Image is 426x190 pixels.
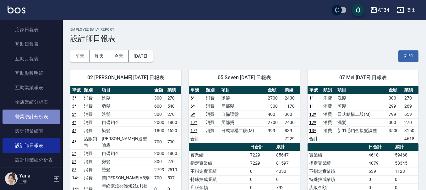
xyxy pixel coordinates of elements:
[82,86,100,94] th: 類別
[403,102,418,110] td: 269
[248,167,275,175] td: 0
[153,149,166,157] td: 2000
[100,126,153,135] td: 染髮
[393,159,418,167] td: 58345
[308,159,367,167] td: 指定實業績
[3,124,60,138] a: 設計師業績表
[387,110,403,118] td: 799
[367,167,393,175] td: 539
[3,37,60,51] a: 互助日報表
[367,159,393,167] td: 4079
[283,135,300,143] td: 7229
[100,149,153,157] td: 自備鉑金
[19,179,51,185] p: 主管
[100,94,153,102] td: 洗髮
[70,50,90,62] button: 前天
[387,118,403,126] td: 300
[308,175,367,183] td: 特殊抽成業績
[166,110,182,118] td: 270
[166,135,182,149] td: 700
[308,86,322,94] th: 單號
[220,86,266,94] th: 項目
[3,66,60,80] a: 互助點數明細
[204,126,220,135] td: 消費
[283,86,300,94] th: 業績
[90,50,109,62] button: 昨天
[322,102,336,110] td: 消費
[220,94,266,102] td: 燙髮
[166,118,182,126] td: 1800
[283,102,300,110] td: 1170
[336,118,387,126] td: 洗髮
[3,138,60,153] a: 設計師日報表
[248,159,275,167] td: 7229
[283,126,300,135] td: 839
[82,94,100,102] td: 消費
[248,151,275,159] td: 7229
[166,102,182,110] td: 540
[82,157,100,166] td: 消費
[275,151,300,159] td: 85647
[308,167,367,175] td: 不指定實業績
[393,167,418,175] td: 1123
[367,175,393,183] td: 0
[100,135,153,149] td: [PERSON_NAME]N造型噴霧
[189,151,248,159] td: 實業績
[387,94,403,102] td: 300
[153,86,166,94] th: 金額
[220,102,266,110] td: 局部髮
[100,118,153,126] td: 自備鉑金
[204,118,220,126] td: 消費
[82,135,100,149] td: 店販銷售
[266,94,283,102] td: 2700
[220,126,266,135] td: 日式結構二段(M)
[109,50,129,62] button: 今天
[336,102,387,110] td: 剪髮
[403,110,418,118] td: 659
[166,86,182,94] th: 業績
[336,86,387,94] th: 項目
[387,86,403,94] th: 金額
[368,4,392,17] button: AT34
[248,143,275,151] th: 日合計
[166,126,182,135] td: 1620
[189,175,248,183] td: 特殊抽成業績
[204,110,220,118] td: 消費
[100,102,153,110] td: 剪髮
[189,86,204,94] th: 單號
[78,74,174,81] span: 02 [PERSON_NAME] [DATE] 日報表
[153,126,166,135] td: 1800
[336,126,387,135] td: 新羽毛鉑金接髮調整
[266,86,283,94] th: 金額
[8,6,25,13] img: Logo
[3,153,60,167] a: 設計師業績分析表
[266,102,283,110] td: 1300
[275,175,300,183] td: 0
[393,143,418,151] th: 累計
[266,110,283,118] td: 400
[166,157,182,166] td: 270
[283,110,300,118] td: 360
[393,175,418,183] td: 0
[387,102,403,110] td: 299
[403,135,418,143] td: 4618
[3,80,60,95] a: 互助業績報表
[309,104,314,109] a: 11
[82,102,100,110] td: 消費
[3,110,60,124] a: 營業統計分析表
[204,86,220,94] th: 類別
[70,28,418,32] h2: Employee Daily Report
[19,173,51,179] h5: Yana
[153,157,166,166] td: 300
[266,118,283,126] td: 2700
[153,94,166,102] td: 300
[275,159,300,167] td: 81597
[196,74,292,81] span: 05 Seven [DATE] 日報表
[403,86,418,94] th: 業績
[153,174,166,182] td: 700
[393,151,418,159] td: 59468
[315,74,411,81] span: 07 Mei [DATE] 日報表
[166,166,182,174] td: 2519
[100,157,153,166] td: 剪髮
[82,174,100,182] td: 消費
